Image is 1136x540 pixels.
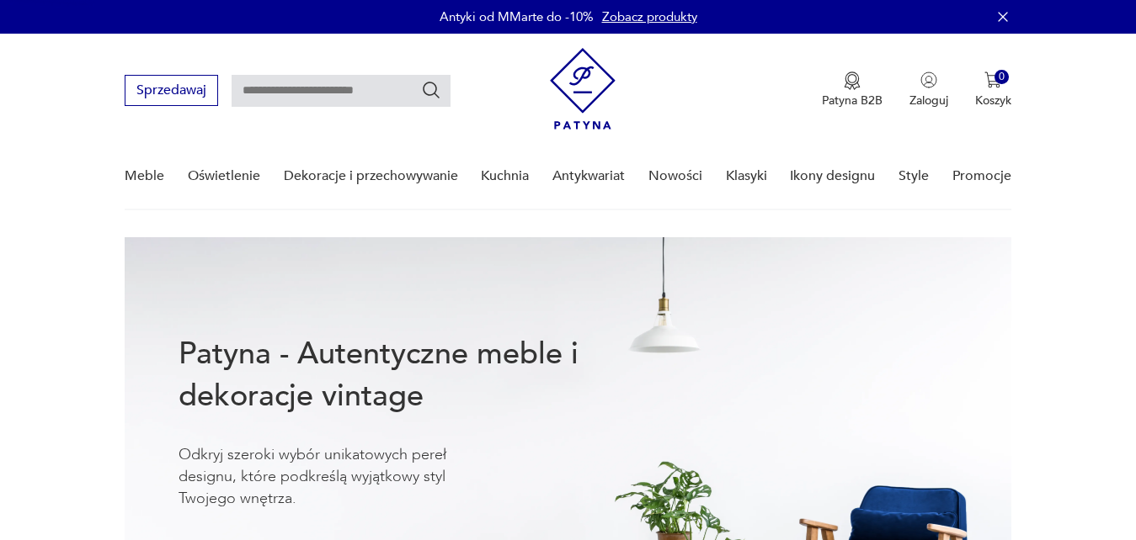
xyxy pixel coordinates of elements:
button: Zaloguj [909,71,948,109]
button: Szukaj [421,80,441,100]
a: Style [899,144,929,209]
a: Promocje [952,144,1011,209]
p: Odkryj szeroki wybór unikatowych pereł designu, które podkreślą wyjątkowy styl Twojego wnętrza. [179,444,499,510]
img: Ikona medalu [844,71,861,90]
a: Zobacz produkty [602,8,697,25]
a: Antykwariat [552,144,625,209]
a: Kuchnia [481,144,529,209]
p: Antyki od MMarte do -10% [440,8,594,25]
a: Dekoracje i przechowywanie [284,144,458,209]
p: Patyna B2B [822,93,883,109]
p: Zaloguj [909,93,948,109]
a: Oświetlenie [188,144,260,209]
a: Sprzedawaj [125,86,218,98]
img: Patyna - sklep z meblami i dekoracjami vintage [550,48,616,130]
button: 0Koszyk [975,71,1011,109]
button: Patyna B2B [822,71,883,109]
button: Sprzedawaj [125,75,218,106]
h1: Patyna - Autentyczne meble i dekoracje vintage [179,333,633,417]
a: Ikona medaluPatyna B2B [822,71,883,109]
a: Meble [125,144,164,209]
a: Ikony designu [790,144,875,209]
a: Klasyki [726,144,767,209]
p: Koszyk [975,93,1011,109]
a: Nowości [648,144,702,209]
div: 0 [995,70,1009,84]
img: Ikona koszyka [984,71,1001,88]
img: Ikonka użytkownika [920,71,937,88]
